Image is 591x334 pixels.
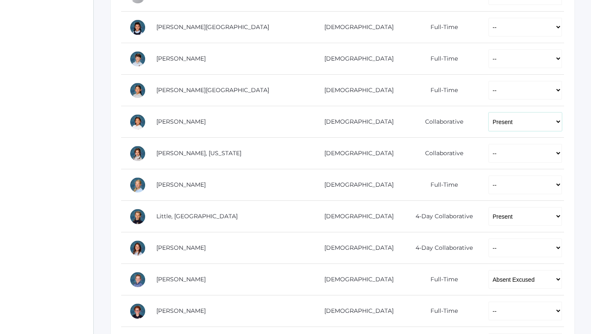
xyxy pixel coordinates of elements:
a: [PERSON_NAME] [156,55,206,62]
td: [DEMOGRAPHIC_DATA] [310,43,402,75]
td: [DEMOGRAPHIC_DATA] [310,295,402,327]
td: [DEMOGRAPHIC_DATA] [310,264,402,295]
a: [PERSON_NAME] [156,244,206,251]
td: 4-Day Collaborative [402,201,480,232]
div: Sofia La Rosa [129,82,146,99]
div: Georgia Lee [129,145,146,162]
td: [DEMOGRAPHIC_DATA] [310,138,402,169]
a: [PERSON_NAME][GEOGRAPHIC_DATA] [156,23,269,31]
div: Dylan Sandeman [129,271,146,288]
td: 4-Day Collaborative [402,232,480,264]
a: [PERSON_NAME] [156,307,206,314]
div: Maggie Oram [129,240,146,256]
td: [DEMOGRAPHIC_DATA] [310,169,402,201]
a: [PERSON_NAME], [US_STATE] [156,149,241,157]
td: [DEMOGRAPHIC_DATA] [310,75,402,106]
div: Savannah Little [129,208,146,225]
td: Full-Time [402,75,480,106]
a: [PERSON_NAME] [156,181,206,188]
td: Full-Time [402,12,480,43]
td: [DEMOGRAPHIC_DATA] [310,201,402,232]
a: Little, [GEOGRAPHIC_DATA] [156,212,238,220]
div: William Hibbard [129,51,146,67]
div: Chloe Lewis [129,177,146,193]
td: [DEMOGRAPHIC_DATA] [310,12,402,43]
div: Theodore Trumpower [129,303,146,319]
a: [PERSON_NAME][GEOGRAPHIC_DATA] [156,86,269,94]
div: Victoria Harutyunyan [129,19,146,36]
a: [PERSON_NAME] [156,118,206,125]
td: [DEMOGRAPHIC_DATA] [310,232,402,264]
td: Full-Time [402,169,480,201]
a: [PERSON_NAME] [156,275,206,283]
td: Full-Time [402,43,480,75]
td: Full-Time [402,264,480,295]
td: Full-Time [402,295,480,327]
td: Collaborative [402,138,480,169]
td: [DEMOGRAPHIC_DATA] [310,106,402,138]
div: Lila Lau [129,114,146,130]
td: Collaborative [402,106,480,138]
